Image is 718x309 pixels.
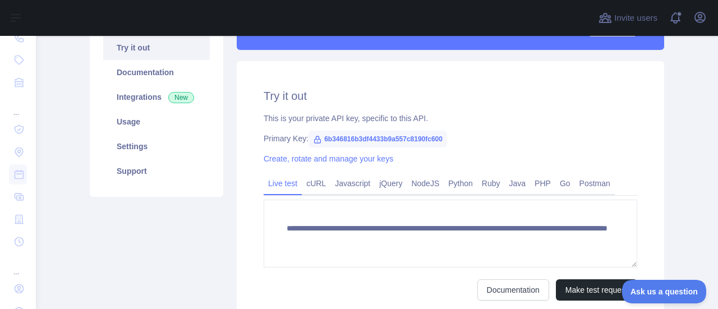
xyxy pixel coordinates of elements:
[622,280,707,303] iframe: Toggle Customer Support
[556,279,637,301] button: Make test request
[103,109,210,134] a: Usage
[530,174,555,192] a: PHP
[477,174,505,192] a: Ruby
[103,85,210,109] a: Integrations New
[168,92,194,103] span: New
[375,174,407,192] a: jQuery
[302,174,330,192] a: cURL
[596,9,660,27] button: Invite users
[505,174,531,192] a: Java
[264,113,637,124] div: This is your private API key, specific to this API.
[103,60,210,85] a: Documentation
[264,174,302,192] a: Live test
[614,12,657,25] span: Invite users
[9,95,27,117] div: ...
[330,174,375,192] a: Javascript
[264,133,637,144] div: Primary Key:
[477,279,549,301] a: Documentation
[575,174,615,192] a: Postman
[264,88,637,104] h2: Try it out
[103,134,210,159] a: Settings
[103,159,210,183] a: Support
[555,174,575,192] a: Go
[9,254,27,276] div: ...
[407,174,444,192] a: NodeJS
[264,154,393,163] a: Create, rotate and manage your keys
[444,174,477,192] a: Python
[309,131,447,147] span: 6b346816b3df4433b9a557c8190fc600
[103,35,210,60] a: Try it out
